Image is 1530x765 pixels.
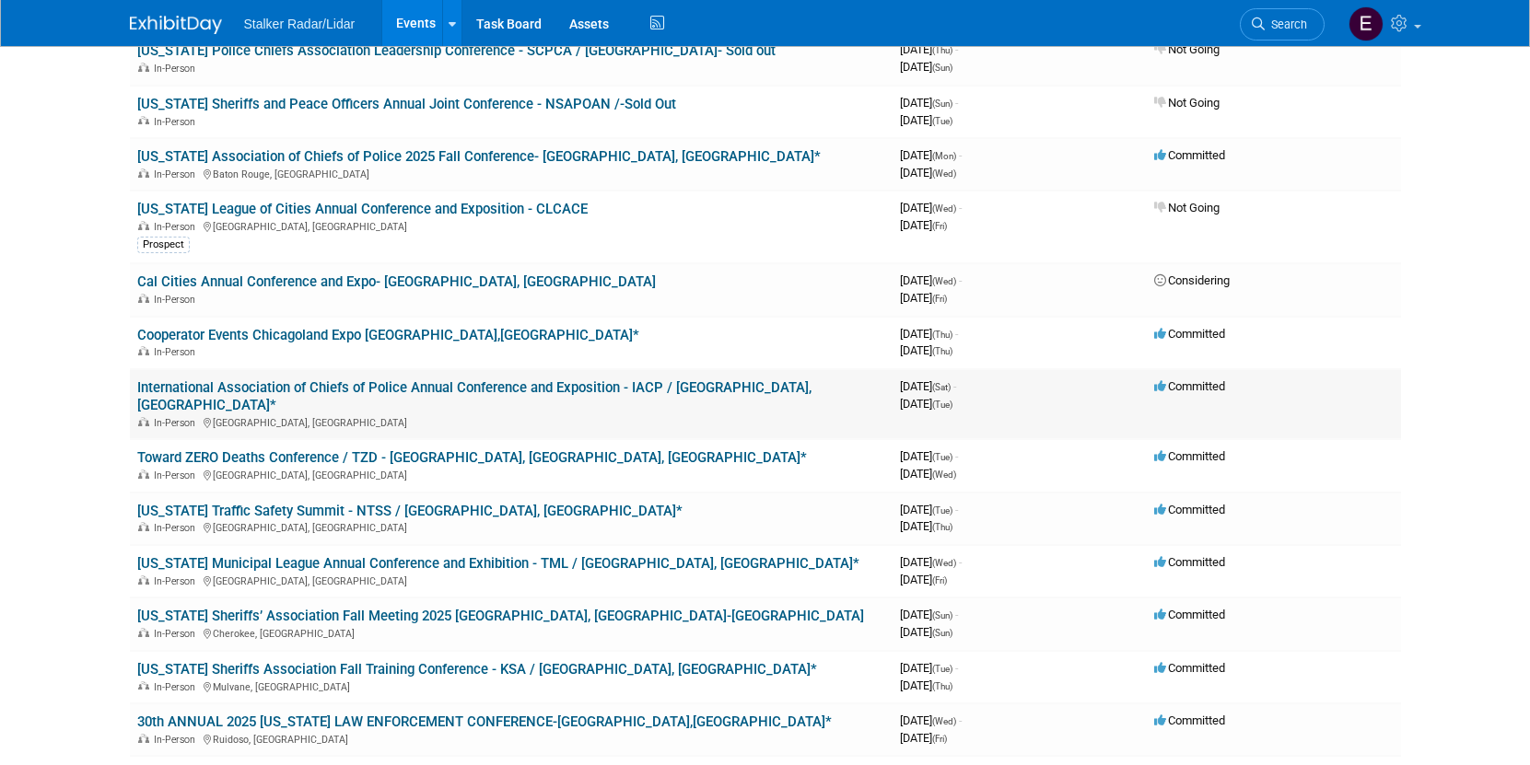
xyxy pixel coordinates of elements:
span: - [955,503,958,516]
span: [DATE] [900,625,952,639]
span: [DATE] [900,519,952,533]
span: [DATE] [900,713,962,727]
div: Mulvane, [GEOGRAPHIC_DATA] [137,678,885,693]
div: [GEOGRAPHIC_DATA], [GEOGRAPHIC_DATA] [137,218,885,233]
span: [DATE] [900,148,962,162]
span: (Sun) [932,628,952,638]
span: Committed [1154,661,1225,675]
span: (Fri) [932,294,947,304]
img: In-Person Event [138,734,149,743]
span: In-Person [154,346,201,358]
span: [DATE] [900,608,958,621]
a: International Association of Chiefs of Police Annual Conference and Exposition - IACP / [GEOGRAPH... [137,379,812,413]
a: [US_STATE] Police Chiefs Association Leadership Conference - SCPCA / [GEOGRAPHIC_DATA]- Sold out [137,42,776,59]
span: [DATE] [900,291,947,305]
span: [DATE] [900,467,956,481]
img: In-Person Event [138,681,149,690]
img: In-Person Event [138,63,149,72]
div: [GEOGRAPHIC_DATA], [GEOGRAPHIC_DATA] [137,573,885,587]
span: (Wed) [932,168,956,179]
span: - [959,713,962,727]
span: (Wed) [932,203,956,214]
span: In-Person [154,116,201,128]
img: In-Person Event [138,469,149,479]
span: - [955,449,958,463]
span: - [955,608,958,621]
span: In-Person [154,734,201,746]
span: [DATE] [900,397,952,411]
span: Committed [1154,503,1225,516]
span: - [959,148,962,162]
div: [GEOGRAPHIC_DATA], [GEOGRAPHIC_DATA] [137,519,885,534]
span: In-Person [154,522,201,534]
span: - [953,379,956,393]
a: [US_STATE] Municipal League Annual Conference and Exhibition - TML / [GEOGRAPHIC_DATA], [GEOGRAPH... [137,555,859,572]
span: (Tue) [932,116,952,126]
span: (Thu) [932,330,952,340]
span: In-Person [154,221,201,233]
span: [DATE] [900,273,962,287]
a: Cal Cities Annual Conference and Expo- [GEOGRAPHIC_DATA], [GEOGRAPHIC_DATA] [137,273,656,290]
img: In-Person Event [138,294,149,303]
span: Not Going [1154,201,1220,214]
span: (Sun) [932,99,952,109]
div: Cherokee, [GEOGRAPHIC_DATA] [137,625,885,640]
span: - [959,555,962,569]
a: [US_STATE] Sheriffs and Peace Officers Annual Joint Conference - NSAPOAN /-Sold Out [137,96,676,112]
span: [DATE] [900,343,952,357]
span: Committed [1154,379,1225,393]
a: [US_STATE] Sheriffs’ Association Fall Meeting 2025 [GEOGRAPHIC_DATA], [GEOGRAPHIC_DATA]-[GEOGRAPH... [137,608,864,624]
a: Search [1240,8,1325,41]
a: Cooperator Events Chicagoland Expo [GEOGRAPHIC_DATA],[GEOGRAPHIC_DATA]* [137,327,639,343]
span: Considering [1154,273,1230,287]
span: Committed [1154,327,1225,341]
span: [DATE] [900,60,952,74]
span: [DATE] [900,678,952,692]
span: In-Person [154,681,201,693]
span: [DATE] [900,503,958,516]
a: [US_STATE] Sheriffs Association Fall Training Conference - KSA / [GEOGRAPHIC_DATA], [GEOGRAPHIC_D... [137,661,817,678]
span: In-Person [154,294,201,306]
span: - [955,96,958,110]
img: In-Person Event [138,522,149,531]
img: In-Person Event [138,628,149,637]
span: [DATE] [900,555,962,569]
img: In-Person Event [138,168,149,178]
span: Not Going [1154,42,1220,56]
img: ExhibitDay [130,16,222,34]
span: [DATE] [900,201,962,214]
div: Prospect [137,237,190,253]
span: In-Person [154,469,201,481]
img: In-Person Event [138,575,149,585]
span: (Sun) [932,610,952,620]
span: (Fri) [932,734,947,744]
img: In-Person Event [138,417,149,426]
span: [DATE] [900,218,947,232]
img: Ember Wildwood [1349,6,1384,41]
span: (Sun) [932,63,952,73]
span: - [955,327,958,341]
span: Not Going [1154,96,1220,110]
span: [DATE] [900,379,956,393]
span: [DATE] [900,449,958,463]
span: Committed [1154,449,1225,463]
span: - [955,42,958,56]
span: In-Person [154,63,201,75]
span: [DATE] [900,731,947,745]
span: Committed [1154,555,1225,569]
img: In-Person Event [138,221,149,230]
div: [GEOGRAPHIC_DATA], [GEOGRAPHIC_DATA] [137,467,885,481]
a: [US_STATE] Traffic Safety Summit - NTSS / [GEOGRAPHIC_DATA], [GEOGRAPHIC_DATA]* [137,503,683,519]
span: In-Person [154,575,201,587]
a: Toward ZERO Deaths Conference / TZD - [GEOGRAPHIC_DATA], [GEOGRAPHIC_DATA], [GEOGRAPHIC_DATA]* [137,449,807,466]
span: [DATE] [900,96,958,110]
span: [DATE] [900,166,956,180]
span: - [959,201,962,214]
span: In-Person [154,628,201,640]
span: - [955,661,958,675]
span: (Tue) [932,452,952,462]
span: (Thu) [932,522,952,532]
span: [DATE] [900,327,958,341]
span: (Wed) [932,469,956,480]
span: (Tue) [932,664,952,674]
